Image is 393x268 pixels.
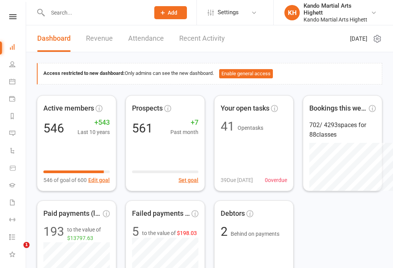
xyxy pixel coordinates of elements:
[170,117,198,128] span: +7
[9,91,26,108] a: Payments
[9,160,26,177] a: Product Sales
[9,39,26,56] a: Dashboard
[9,56,26,74] a: People
[43,208,101,219] span: Paid payments (last 7d)
[304,16,371,23] div: Kando Martial Arts Highett
[177,230,197,236] span: $198.03
[221,103,269,114] span: Your open tasks
[132,208,190,219] span: Failed payments (last 30d)
[154,6,187,19] button: Add
[9,74,26,91] a: Calendar
[218,4,239,21] span: Settings
[37,25,71,52] a: Dashboard
[221,120,234,132] div: 41
[43,225,64,243] div: 193
[132,225,139,238] div: 5
[43,69,376,78] div: Only admins can see the new dashboard.
[43,122,64,134] div: 546
[168,10,177,16] span: Add
[231,231,279,237] span: Behind on payments
[23,242,30,248] span: 1
[178,176,198,184] button: Set goal
[128,25,164,52] a: Attendance
[88,176,110,184] button: Edit goal
[9,108,26,126] a: Reports
[45,7,144,18] input: Search...
[309,120,376,140] div: 702 / 4293 spaces for 88 classes
[309,103,367,114] span: Bookings this week
[284,5,300,20] div: KH
[221,224,231,239] span: 2
[43,70,125,76] strong: Access restricted to new dashboard:
[43,176,87,184] span: 546 of goal of 600
[86,25,113,52] a: Revenue
[265,176,287,184] span: 0 overdue
[8,242,26,260] iframe: Intercom live chat
[78,128,110,136] span: Last 10 years
[132,103,163,114] span: Prospects
[221,208,245,219] span: Debtors
[219,69,273,78] button: Enable general access
[350,34,367,43] span: [DATE]
[43,103,94,114] span: Active members
[67,225,110,243] span: to the value of
[170,128,198,136] span: Past month
[238,125,263,131] span: Open tasks
[132,122,153,134] div: 561
[78,117,110,128] span: +543
[67,235,93,241] span: $13797.63
[179,25,225,52] a: Recent Activity
[221,176,253,184] span: 39 Due [DATE]
[142,229,197,237] span: to the value of
[304,2,371,16] div: Kando Martial Arts Highett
